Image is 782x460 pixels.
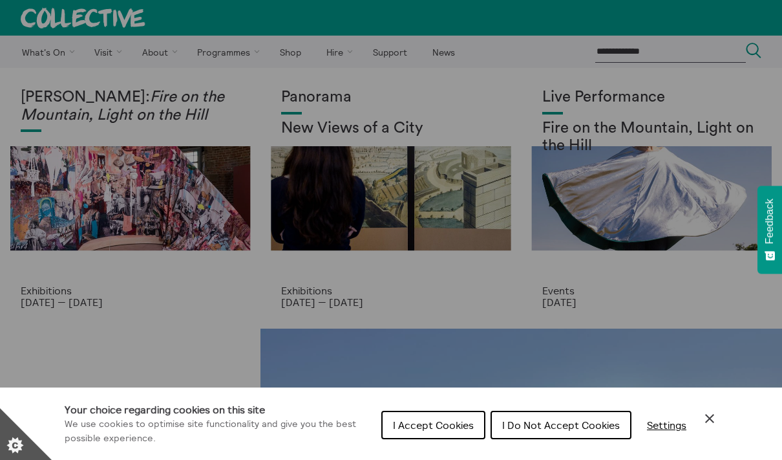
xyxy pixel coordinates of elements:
[637,412,697,438] button: Settings
[764,199,776,244] span: Feedback
[647,419,686,432] span: Settings
[65,417,371,445] p: We use cookies to optimise site functionality and give you the best possible experience.
[381,411,485,439] button: I Accept Cookies
[502,419,620,432] span: I Do Not Accept Cookies
[757,186,782,274] button: Feedback - Show survey
[393,419,474,432] span: I Accept Cookies
[65,402,371,417] h1: Your choice regarding cookies on this site
[702,411,717,426] button: Close Cookie Control
[491,411,631,439] button: I Do Not Accept Cookies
